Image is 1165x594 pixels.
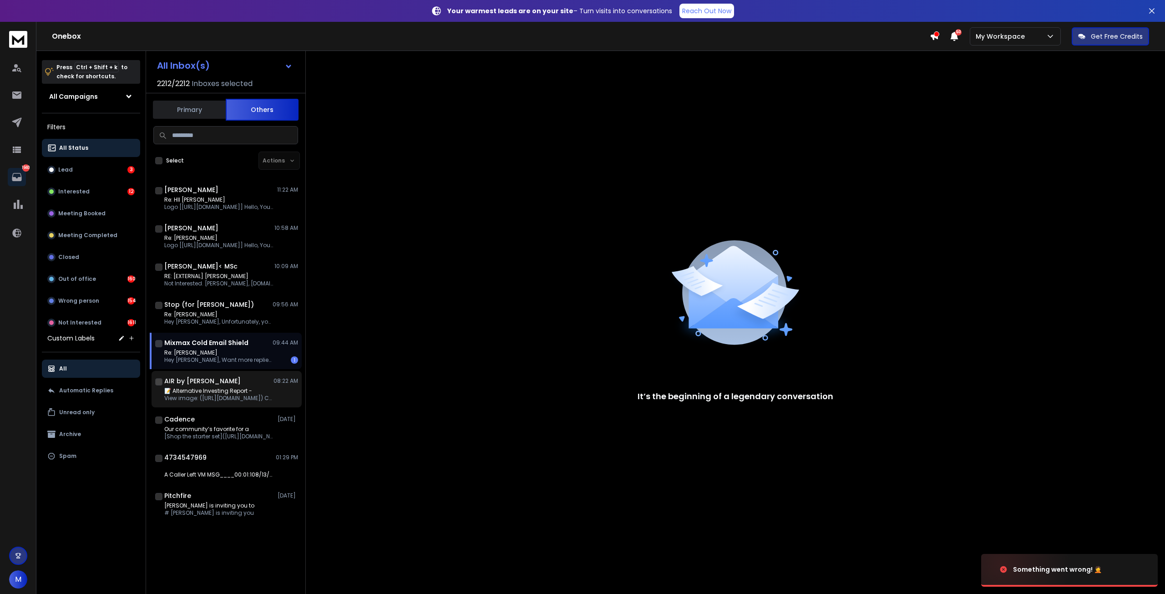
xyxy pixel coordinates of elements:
[166,157,184,164] label: Select
[273,301,298,308] p: 09:56 AM
[164,471,274,478] p: A Caller Left VM MSG____00:01:108/13/2025
[274,377,298,385] p: 08:22 AM
[192,78,253,89] h3: Inboxes selected
[42,161,140,179] button: Lead3
[42,139,140,157] button: All Status
[1091,32,1143,41] p: Get Free Credits
[164,273,274,280] p: RE: [EXTERNAL] [PERSON_NAME]
[164,196,274,203] p: Re: HII [PERSON_NAME]
[164,433,274,440] p: [Shop the starter set]([URL][DOMAIN_NAME]) [Shop the
[278,492,298,499] p: [DATE]
[47,334,95,343] h3: Custom Labels
[164,356,274,364] p: Hey [PERSON_NAME], Want more replies to
[164,376,241,386] h1: AIR by [PERSON_NAME]
[58,297,99,305] p: Wrong person
[58,232,117,239] p: Meeting Completed
[164,387,274,395] p: 📝 Alternative Investing Report -
[59,387,113,394] p: Automatic Replies
[153,100,226,120] button: Primary
[638,390,833,403] p: It’s the beginning of a legendary conversation
[164,453,207,462] h1: 4734547969
[164,338,248,347] h1: Mixmax Cold Email Shield
[164,426,274,433] p: Our community’s favorite for a
[164,223,218,233] h1: [PERSON_NAME]
[278,416,298,423] p: [DATE]
[981,545,1072,594] img: image
[164,185,218,194] h1: [PERSON_NAME]
[157,78,190,89] span: 2212 / 2212
[75,62,119,72] span: Ctrl + Shift + k
[42,226,140,244] button: Meeting Completed
[447,6,672,15] p: – Turn visits into conversations
[164,318,274,325] p: Hey [PERSON_NAME], Unfortunately, your recent email
[274,224,298,232] p: 10:58 AM
[42,270,140,288] button: Out of office160
[42,121,140,133] h3: Filters
[42,248,140,266] button: Closed
[447,6,573,15] strong: Your warmest leads are on your site
[127,166,135,173] div: 3
[164,262,238,271] h1: [PERSON_NAME]< MSc
[164,234,274,242] p: Re: [PERSON_NAME]
[59,431,81,438] p: Archive
[22,164,30,172] p: 1940
[9,31,27,48] img: logo
[127,319,135,326] div: 1611
[164,203,274,211] p: Logo [[URL][DOMAIN_NAME]] Hello, You just contacted me by
[1013,565,1102,574] div: Something went wrong! 🤦
[59,409,95,416] p: Unread only
[58,319,101,326] p: Not Interested
[42,425,140,443] button: Archive
[291,356,298,364] div: 1
[157,61,210,70] h1: All Inbox(s)
[42,360,140,378] button: All
[164,395,274,402] p: View image: ([URL][DOMAIN_NAME]) Caption: View image: ([URL][DOMAIN_NAME]) Follow image
[9,570,27,589] button: M
[42,447,140,465] button: Spam
[49,92,98,101] h1: All Campaigns
[127,275,135,283] div: 160
[164,280,274,287] p: Not Interested. [PERSON_NAME], [DOMAIN_NAME].,
[164,349,274,356] p: Re: [PERSON_NAME]
[58,275,96,283] p: Out of office
[277,186,298,193] p: 11:22 AM
[127,188,135,195] div: 12
[42,314,140,332] button: Not Interested1611
[679,4,734,18] a: Reach Out Now
[274,263,298,270] p: 10:09 AM
[164,300,254,309] h1: Stop (for [PERSON_NAME])
[58,254,79,261] p: Closed
[976,32,1028,41] p: My Workspace
[164,509,254,517] p: # [PERSON_NAME] is inviting you
[56,63,127,81] p: Press to check for shortcuts.
[955,29,962,36] span: 50
[164,491,191,500] h1: Pitchfire
[58,166,73,173] p: Lead
[164,311,274,318] p: Re: [PERSON_NAME]
[164,502,254,509] p: [PERSON_NAME] is inviting you to
[42,183,140,201] button: Interested12
[58,188,90,195] p: Interested
[226,99,299,121] button: Others
[42,381,140,400] button: Automatic Replies
[150,56,300,75] button: All Inbox(s)
[164,242,274,249] p: Logo [[URL][DOMAIN_NAME]] Hello, You just contacted me by
[59,144,88,152] p: All Status
[42,403,140,421] button: Unread only
[42,292,140,310] button: Wrong person154
[273,339,298,346] p: 09:44 AM
[276,454,298,461] p: 01:29 PM
[59,365,67,372] p: All
[164,415,195,424] h1: Cadence
[1072,27,1149,46] button: Get Free Credits
[58,210,106,217] p: Meeting Booked
[42,87,140,106] button: All Campaigns
[42,204,140,223] button: Meeting Booked
[682,6,731,15] p: Reach Out Now
[127,297,135,305] div: 154
[59,452,76,460] p: Spam
[8,168,26,186] a: 1940
[52,31,930,42] h1: Onebox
